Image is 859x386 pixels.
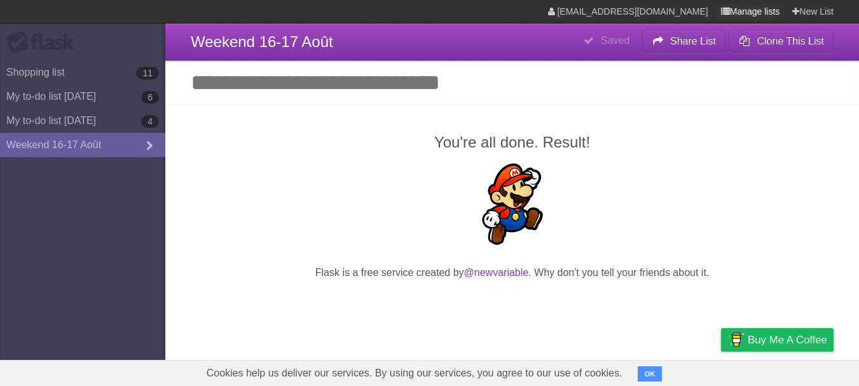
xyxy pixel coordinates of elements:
[141,115,159,128] b: 4
[601,35,629,46] b: Saved
[721,328,834,352] a: Buy me a coffee
[191,265,834,280] p: Flask is a free service created by . Why don't you tell your friends about it.
[472,163,553,245] img: Super Mario
[6,31,83,54] div: Flask
[642,30,726,53] button: Share List
[141,91,159,104] b: 6
[638,366,663,382] button: OK
[136,67,159,79] b: 11
[727,329,745,350] img: Buy me a coffee
[191,131,834,154] h2: You're all done. Result!
[490,296,535,314] iframe: X Post Button
[194,361,635,386] span: Cookies help us deliver our services. By using our services, you agree to our use of cookies.
[464,267,529,278] a: @newvariable
[748,329,827,351] span: Buy me a coffee
[729,30,834,53] button: Clone This List
[191,33,333,50] span: Weekend 16-17 Août
[670,36,716,46] b: Share List
[757,36,824,46] b: Clone This List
